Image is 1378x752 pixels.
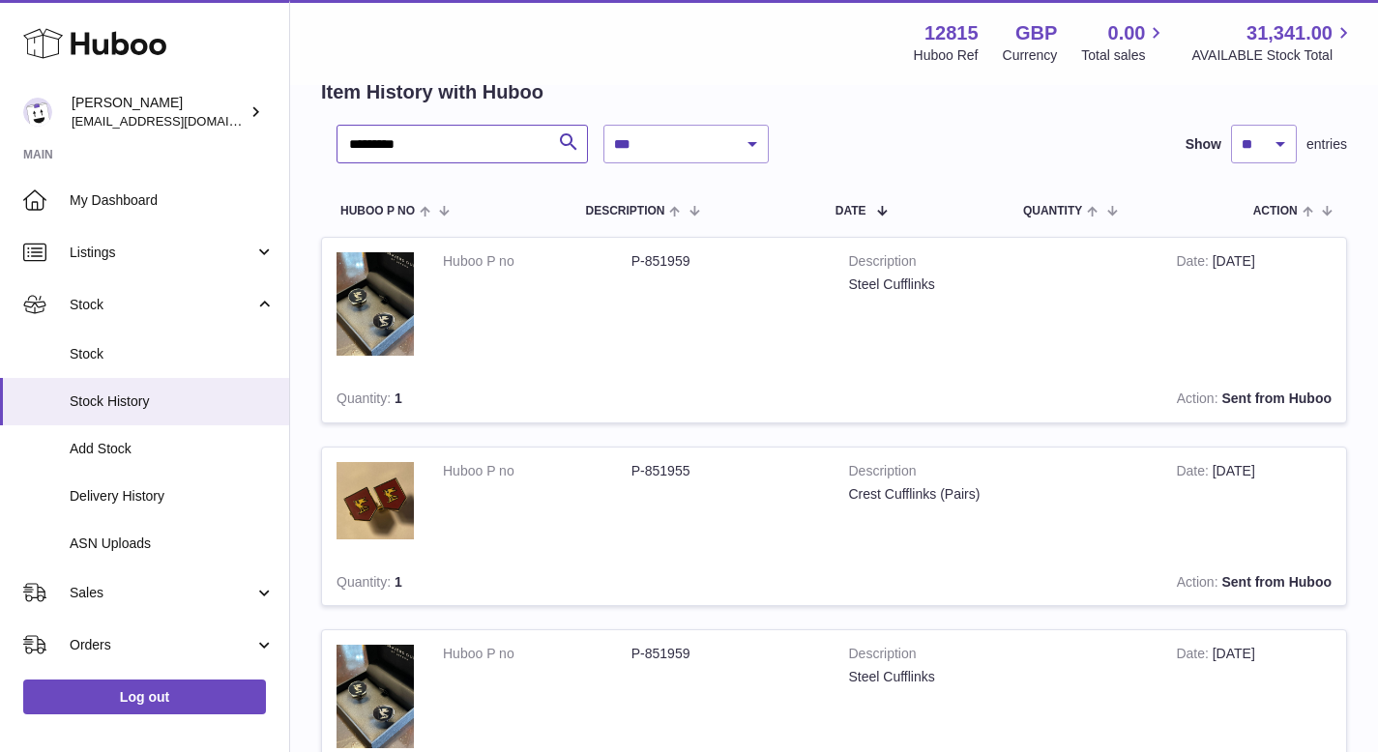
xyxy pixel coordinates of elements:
td: [DATE] [1161,448,1346,559]
strong: Quantity [337,390,395,411]
span: 31,341.00 [1246,20,1333,46]
span: Stock [70,345,275,363]
strong: GBP [1015,20,1057,46]
strong: Sent from Huboo [1221,574,1332,590]
strong: Action [1177,574,1222,594]
strong: Action [1177,390,1222,411]
span: ASN Uploads [70,535,275,553]
span: Sales [70,584,254,602]
span: Action [1253,205,1298,217]
span: Description [585,205,664,217]
span: Date [836,205,866,217]
dt: Huboo P no [443,462,631,480]
td: [DATE] [1161,238,1346,375]
dt: Huboo P no [443,645,631,663]
img: 1694385226.jpg [337,645,414,748]
strong: Date [1176,463,1212,483]
h2: Item History with Huboo [321,79,543,105]
span: Quantity [1023,205,1082,217]
strong: Quantity [337,574,395,594]
a: 0.00 Total sales [1081,20,1167,65]
td: 1 [322,559,507,606]
span: AVAILABLE Stock Total [1191,46,1355,65]
dt: Huboo P no [443,252,631,271]
dd: P-851959 [631,252,820,271]
dd: P-851955 [631,462,820,480]
span: Listings [70,244,254,262]
span: 0.00 [1108,20,1146,46]
strong: Description [849,645,1148,668]
strong: 12815 [924,20,979,46]
span: My Dashboard [70,191,275,210]
span: Orders [70,636,254,654]
div: Huboo Ref [914,46,979,65]
span: Huboo P no [340,205,415,217]
span: Stock [70,296,254,314]
span: Total sales [1081,46,1167,65]
dd: P-851959 [631,645,820,663]
span: [EMAIL_ADDRESS][DOMAIN_NAME] [72,113,284,129]
td: Crest Cufflinks (Pairs) [835,448,1162,559]
strong: Date [1176,646,1212,666]
a: 31,341.00 AVAILABLE Stock Total [1191,20,1355,65]
img: shophawksclub@gmail.com [23,98,52,127]
img: 1694385226.jpg [337,252,414,356]
div: Currency [1003,46,1058,65]
span: Stock History [70,392,275,411]
span: entries [1306,135,1347,154]
strong: Date [1176,253,1212,274]
td: Steel Cufflinks [835,238,1162,375]
img: 1694385007.jpg [337,462,414,539]
span: Delivery History [70,487,275,506]
td: 1 [322,375,507,422]
div: [PERSON_NAME] [72,94,246,130]
strong: Description [849,252,1148,275]
a: Log out [23,680,266,714]
strong: Description [849,462,1148,485]
label: Show [1186,135,1221,154]
strong: Sent from Huboo [1221,390,1332,406]
span: Add Stock [70,440,275,458]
